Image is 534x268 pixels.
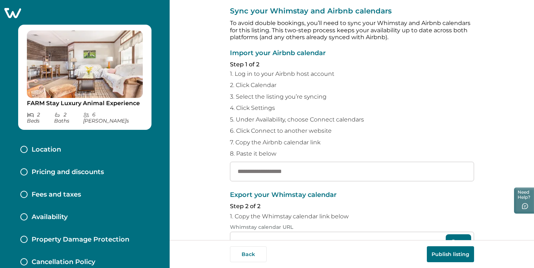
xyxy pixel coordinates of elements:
[230,150,474,157] p: 8. Paste it below
[27,112,54,124] p: 2 Bed s
[230,104,474,112] p: 4. Click Settings
[230,20,474,41] p: To avoid double bookings, you’ll need to sync your Whimstay and Airbnb calendars for this listing...
[32,213,68,221] p: Availability
[427,246,474,262] button: Publish listing
[230,203,474,210] p: Step 2 of 2
[230,50,474,57] p: Import your Airbnb calendar
[230,70,474,78] p: 1. Log in to your Airbnb host account
[27,30,143,98] img: propertyImage_FARM Stay Luxury Animal Experience
[230,224,474,230] p: Whimstay calendar URL
[230,127,474,135] p: 6. Click Connect to another website
[32,168,104,176] p: Pricing and discounts
[83,112,143,124] p: 6 [PERSON_NAME] s
[32,258,95,266] p: Cancellation Policy
[230,213,474,220] p: 1. Copy the Whimstay calendar link below
[32,236,129,244] p: Property Damage Protection
[27,100,143,107] p: FARM Stay Luxury Animal Experience
[230,61,474,68] p: Step 1 of 2
[230,7,474,15] p: Sync your Whimstay and Airbnb calendars
[32,191,81,199] p: Fees and taxes
[446,234,471,249] button: Copy
[230,93,474,100] p: 3. Select the listing you’re syncing
[230,246,267,262] button: Back
[230,139,474,146] p: 7. Copy the Airbnb calendar link
[230,116,474,123] p: 5. Under Availability, choose Connect calendars
[230,82,474,89] p: 2. Click Calendar
[32,146,61,154] p: Location
[54,112,83,124] p: 2 Bath s
[230,191,474,199] p: Export your Whimstay calendar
